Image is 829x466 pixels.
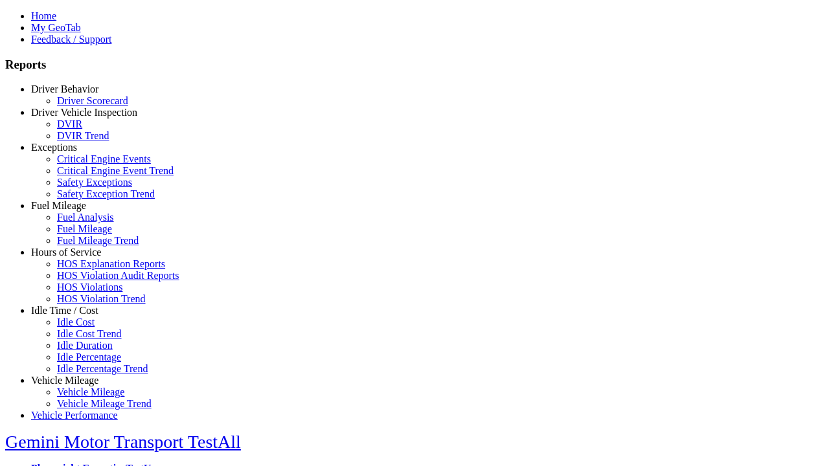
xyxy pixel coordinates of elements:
[57,188,155,199] a: Safety Exception Trend
[31,247,101,258] a: Hours of Service
[31,10,56,21] a: Home
[5,58,824,72] h3: Reports
[57,118,82,129] a: DVIR
[57,212,114,223] a: Fuel Analysis
[31,410,118,421] a: Vehicle Performance
[57,153,151,164] a: Critical Engine Events
[57,351,121,362] a: Idle Percentage
[57,130,109,141] a: DVIR Trend
[31,305,98,316] a: Idle Time / Cost
[57,95,128,106] a: Driver Scorecard
[57,363,148,374] a: Idle Percentage Trend
[57,398,152,409] a: Vehicle Mileage Trend
[57,293,146,304] a: HOS Violation Trend
[57,235,139,246] a: Fuel Mileage Trend
[31,83,98,94] a: Driver Behavior
[57,340,113,351] a: Idle Duration
[31,375,98,386] a: Vehicle Mileage
[57,328,122,339] a: Idle Cost Trend
[57,270,179,281] a: HOS Violation Audit Reports
[31,107,137,118] a: Driver Vehicle Inspection
[31,34,111,45] a: Feedback / Support
[57,282,122,293] a: HOS Violations
[57,177,132,188] a: Safety Exceptions
[57,165,174,176] a: Critical Engine Event Trend
[31,142,77,153] a: Exceptions
[57,223,112,234] a: Fuel Mileage
[31,200,86,211] a: Fuel Mileage
[57,316,95,327] a: Idle Cost
[57,386,124,397] a: Vehicle Mileage
[57,258,165,269] a: HOS Explanation Reports
[31,22,81,33] a: My GeoTab
[5,432,241,452] a: Gemini Motor Transport TestAll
